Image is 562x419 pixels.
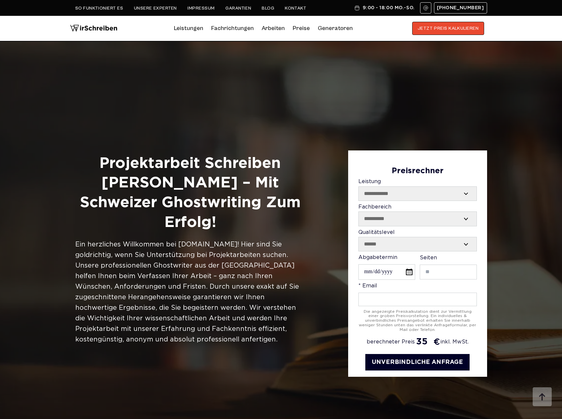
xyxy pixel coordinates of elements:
[359,237,477,251] select: Qualitätslevel
[416,337,428,347] span: 35
[225,6,251,11] a: Garantien
[358,167,477,176] div: Preisrechner
[367,339,415,345] span: berechneter Preis
[358,255,415,280] label: Abgabetermin
[70,22,117,35] img: logo wirschreiben
[262,6,274,11] a: Blog
[437,5,484,11] span: [PHONE_NUMBER]
[358,309,477,332] div: Die angezeigte Preiskalkulation dient zur Vermittlung einer groben Preisvorstellung. Ein individu...
[174,23,203,34] a: Leistungen
[75,239,305,345] div: Ein herzliches Willkommen bei [DOMAIN_NAME]! Hier sind Sie goldrichtig, wenn Sie Unterstützung be...
[293,25,310,32] a: Preise
[434,2,487,14] a: [PHONE_NUMBER]
[354,5,360,11] img: Schedule
[532,387,552,407] img: button top
[285,6,306,11] a: Kontakt
[359,187,477,201] select: Leistung
[365,354,470,371] button: UNVERBINDLICHE ANFRAGE
[134,6,177,11] a: Unsere Experten
[420,255,437,260] span: Seiten
[75,154,305,233] h1: Projektarbeit Schreiben [PERSON_NAME] – Mit Schweizer Ghostwriting zum Erfolg!
[187,6,215,11] a: Impressum
[423,5,428,11] img: Email
[358,179,477,201] label: Leistung
[75,6,123,11] a: So funktioniert es
[358,293,477,306] input: * Email
[359,212,477,226] select: Fachbereich
[211,23,254,34] a: Fachrichtungen
[358,264,415,280] input: Abgabetermin
[372,360,463,365] span: UNVERBINDLICHE ANFRAGE
[358,204,477,226] label: Fachbereich
[440,339,469,345] span: inkl. MwSt.
[412,22,484,35] button: JETZT PREIS KALKULIEREN
[358,230,477,252] label: Qualitätslevel
[363,5,414,11] span: 9:00 - 18:00 Mo.-So.
[358,167,477,371] form: Contact form
[358,283,477,306] label: * Email
[318,23,353,34] a: Generatoren
[262,23,285,34] a: Arbeiten
[434,337,440,347] span: €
